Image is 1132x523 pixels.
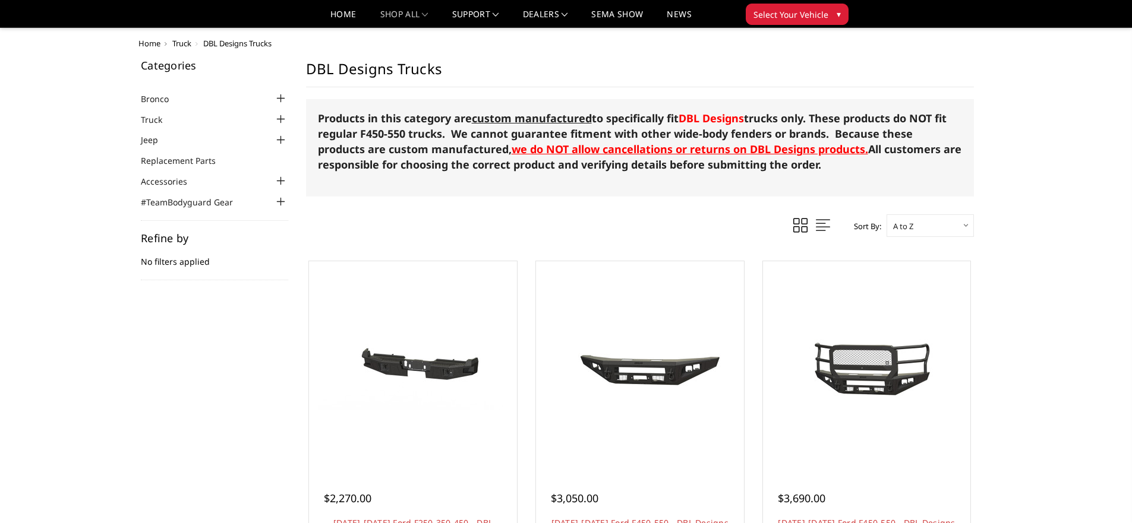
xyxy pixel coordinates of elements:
[591,10,643,27] a: SEMA Show
[172,38,191,49] a: Truck
[753,8,828,21] span: Select Your Vehicle
[512,142,868,156] strong: we do NOT allow cancellations or returns on DBL Designs products.
[141,196,248,208] a: #TeamBodyguard Gear
[452,10,499,27] a: Support
[141,60,288,71] h5: Categories
[746,4,849,25] button: Select Your Vehicle
[141,134,173,146] a: Jeep
[318,111,947,156] strong: Products in this category are to specifically fit trucks only. These products do NOT fit regular ...
[667,10,691,27] a: News
[141,233,288,243] h5: Refine by
[766,264,968,466] a: 2017-2022 Ford F450-550 - DBL Designs Custom Product - A2 Series - Extreme Front Bumper (winch mo...
[847,217,881,235] label: Sort By:
[551,491,598,505] span: $3,050.00
[141,233,288,280] div: No filters applied
[472,111,592,125] span: custom manufactured
[306,60,974,87] h1: DBL Designs Trucks
[141,154,231,167] a: Replacement Parts
[141,175,202,188] a: Accessories
[324,491,371,505] span: $2,270.00
[141,113,177,126] a: Truck
[203,38,272,49] span: DBL Designs Trucks
[837,8,841,20] span: ▾
[312,264,514,466] a: 2017-2022 Ford F250-350-450 - DBL Designs Custom Product - A2 Series - Rear Bumper 2017-2022 Ford...
[380,10,428,27] a: shop all
[679,111,744,125] a: DBL Designs
[141,93,184,105] a: Bronco
[778,491,825,505] span: $3,690.00
[330,10,356,27] a: Home
[523,10,568,27] a: Dealers
[539,264,741,466] a: 2017-2022 Ford F450-550 - DBL Designs Custom Product - A2 Series - Base Front Bumper (winch mount...
[138,38,160,49] a: Home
